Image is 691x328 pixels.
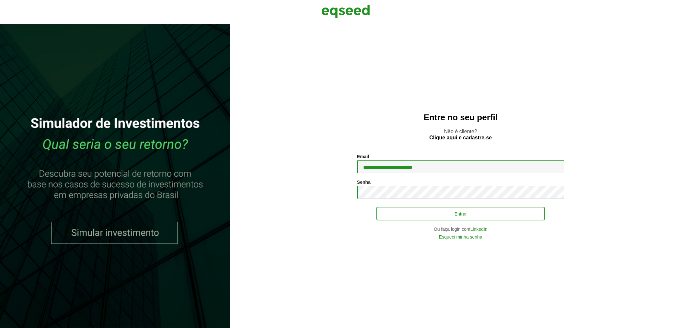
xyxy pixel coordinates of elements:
a: Esqueci minha senha [439,235,482,239]
a: LinkedIn [470,227,488,231]
button: Entrar [376,207,545,220]
p: Não é cliente? [243,128,678,141]
label: Email [357,154,369,159]
a: Clique aqui e cadastre-se [430,135,492,140]
img: EqSeed Logo [321,3,370,19]
h2: Entre no seu perfil [243,113,678,122]
label: Senha [357,180,371,184]
div: Ou faça login com [357,227,564,231]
